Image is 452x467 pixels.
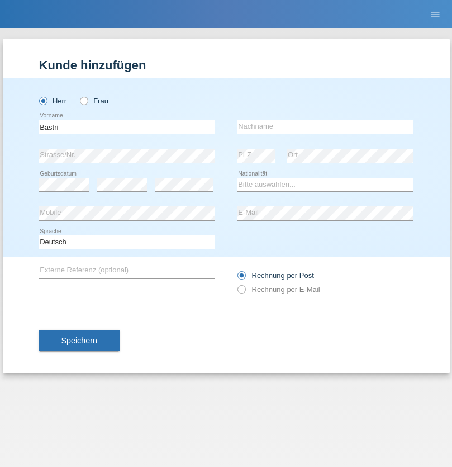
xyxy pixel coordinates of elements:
[61,336,97,345] span: Speichern
[39,58,413,72] h1: Kunde hinzufügen
[39,330,120,351] button: Speichern
[237,285,320,294] label: Rechnung per E-Mail
[237,271,245,285] input: Rechnung per Post
[80,97,87,104] input: Frau
[430,9,441,20] i: menu
[39,97,46,104] input: Herr
[237,271,314,280] label: Rechnung per Post
[424,11,446,17] a: menu
[39,97,67,105] label: Herr
[237,285,245,299] input: Rechnung per E-Mail
[80,97,108,105] label: Frau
